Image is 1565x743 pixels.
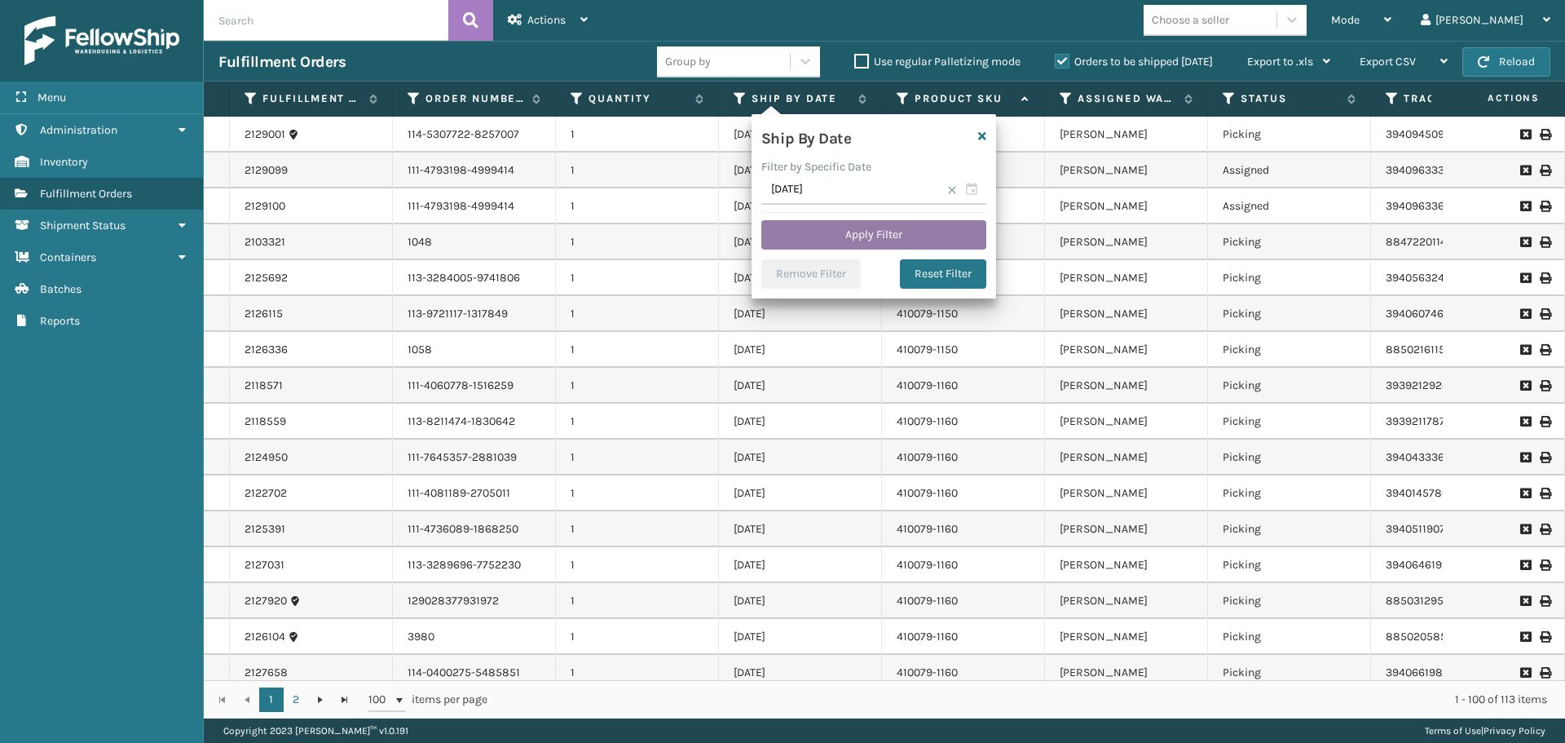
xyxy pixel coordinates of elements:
td: [PERSON_NAME] [1045,547,1208,583]
p: Copyright 2023 [PERSON_NAME]™ v 1.0.191 [223,719,408,743]
a: 2129100 [245,198,285,214]
a: 884722011495 [1386,235,1460,249]
td: [PERSON_NAME] [1045,117,1208,153]
i: Request to Be Cancelled [1520,667,1530,679]
a: 2124950 [245,449,288,466]
td: Picking [1208,475,1371,511]
a: Go to the next page [308,688,333,712]
i: Print Label [1540,631,1550,643]
a: 410079-1160 [897,522,958,536]
i: Request to Be Cancelled [1520,308,1530,320]
td: [PERSON_NAME] [1045,260,1208,296]
i: Request to Be Cancelled [1520,165,1530,176]
td: [DATE] [719,404,882,440]
td: [DATE] [719,440,882,475]
td: [PERSON_NAME] [1045,153,1208,188]
i: Request to Be Cancelled [1520,129,1530,140]
label: Ship By Date [752,91,850,106]
i: Print Label [1540,165,1550,176]
td: Picking [1208,404,1371,440]
span: 100 [368,692,393,708]
a: 2127031 [245,557,284,573]
td: 1 [556,296,719,332]
a: 2122702 [245,485,287,502]
td: [DATE] [719,583,882,619]
a: 410079-1160 [897,666,958,679]
td: 1 [556,188,719,224]
td: [PERSON_NAME] [1045,511,1208,547]
td: Picking [1208,117,1371,153]
td: [DATE] [719,547,882,583]
label: Filter by Specific Date [761,160,871,174]
td: Assigned [1208,153,1371,188]
span: Inventory [40,155,88,169]
td: [DATE] [719,153,882,188]
td: Picking [1208,583,1371,619]
a: Privacy Policy [1483,725,1545,736]
a: 2126336 [245,342,288,358]
a: 410079-1160 [897,414,958,428]
a: 410079-1150 [897,343,958,356]
td: [DATE] [719,655,882,691]
td: Picking [1208,296,1371,332]
i: Print Label [1540,201,1550,212]
td: [PERSON_NAME] [1045,368,1208,404]
td: [PERSON_NAME] [1045,655,1208,691]
span: Export CSV [1360,55,1416,69]
button: Apply Filter [761,220,986,250]
a: Go to the last page [333,688,357,712]
td: 111-4793198-4999414 [393,188,556,224]
a: 394096336567 [1386,199,1463,213]
span: Export to .xls [1247,55,1313,69]
a: 394066198876 [1386,666,1462,679]
i: Request to Be Cancelled [1520,272,1530,284]
a: 394056324180 [1386,271,1462,285]
td: Picking [1208,547,1371,583]
td: [PERSON_NAME] [1045,583,1208,619]
span: Containers [40,250,96,264]
span: Go to the next page [314,693,327,706]
a: 394096333590 [1386,163,1464,177]
div: 1 - 100 of 113 items [510,692,1547,708]
label: Status [1241,91,1339,106]
i: Request to Be Cancelled [1520,488,1530,499]
a: 393921178730 [1386,414,1458,428]
td: Picking [1208,619,1371,655]
a: 393921292450 [1386,378,1461,392]
td: Picking [1208,368,1371,404]
td: 114-5307722-8257007 [393,117,556,153]
td: 113-9721117-1317849 [393,296,556,332]
a: 394094509717 [1386,127,1460,141]
i: Request to Be Cancelled [1520,524,1530,535]
i: Print Label [1540,524,1550,535]
a: 2129099 [245,162,288,179]
td: Picking [1208,511,1371,547]
td: Picking [1208,332,1371,368]
span: Batches [40,282,82,296]
td: [PERSON_NAME] [1045,332,1208,368]
a: 2 [284,688,308,712]
a: 410079-1160 [897,450,958,464]
a: 410079-1160 [897,594,958,608]
div: | [1425,719,1545,743]
td: [PERSON_NAME] [1045,619,1208,655]
a: 885031295326 [1386,594,1463,608]
i: Print Label [1540,667,1550,679]
td: [DATE] [719,296,882,332]
i: Request to Be Cancelled [1520,631,1530,643]
a: 2103321 [245,234,285,250]
td: 1 [556,583,719,619]
a: 2118571 [245,378,283,394]
td: 113-8211474-1830642 [393,404,556,440]
td: [DATE] [719,475,882,511]
i: Request to Be Cancelled [1520,237,1530,248]
span: Go to the last page [338,693,351,706]
i: Print Label [1540,344,1550,356]
button: Remove Filter [761,259,861,289]
label: Fulfillment Order Id [262,91,361,106]
a: 410079-1150 [897,307,958,321]
td: 1 [556,224,719,260]
label: Use regular Palletizing mode [854,55,1021,69]
td: 113-3284005-9741806 [393,260,556,296]
span: Mode [1331,13,1360,27]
